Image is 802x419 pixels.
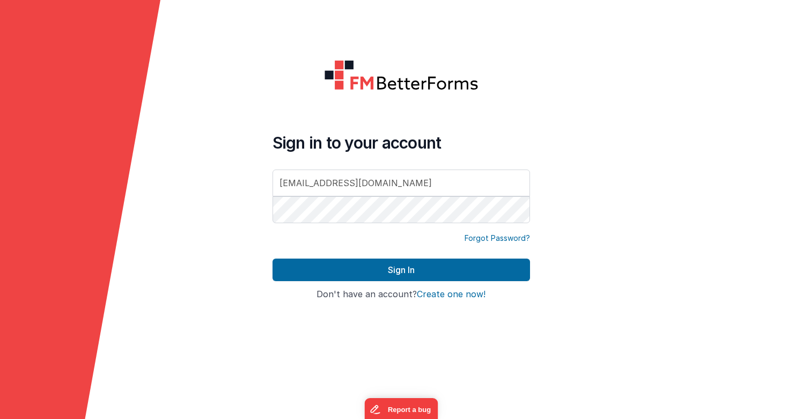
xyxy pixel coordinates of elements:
[273,290,530,299] h4: Don't have an account?
[417,290,485,299] button: Create one now!
[273,259,530,281] button: Sign In
[465,233,530,244] a: Forgot Password?
[273,133,530,152] h4: Sign in to your account
[273,170,530,196] input: Email Address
